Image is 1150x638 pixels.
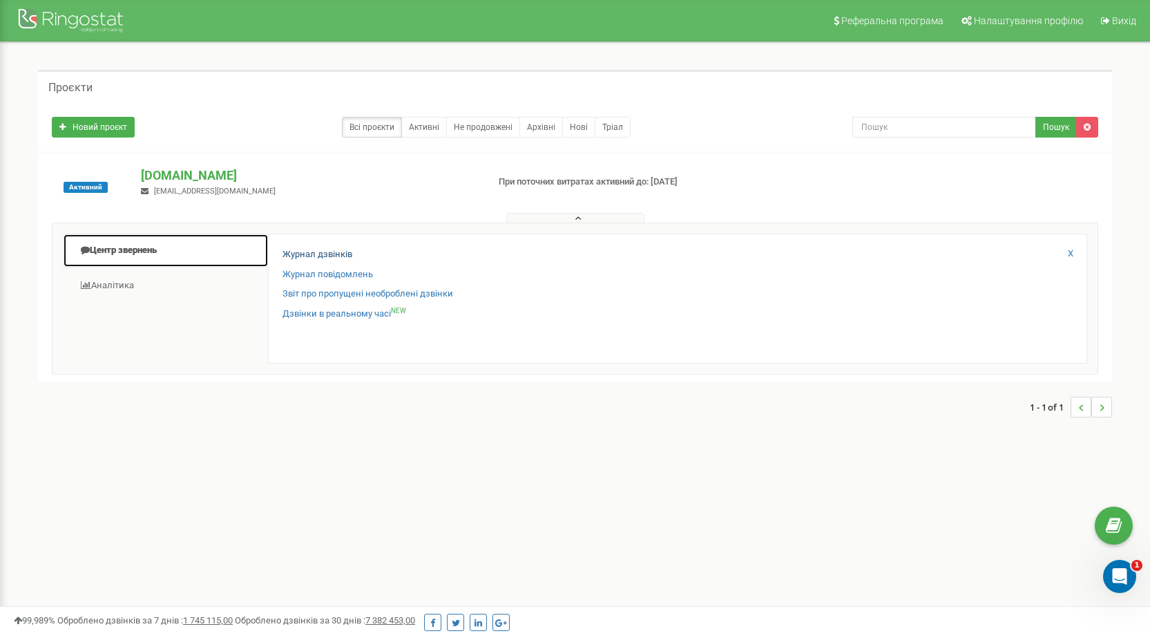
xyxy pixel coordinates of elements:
button: Пошук [1035,117,1077,138]
a: Активні [401,117,447,138]
a: Новий проєкт [52,117,135,138]
span: Оброблено дзвінків за 30 днів : [235,615,415,626]
sup: NEW [391,307,406,315]
a: Центр звернень [63,234,269,268]
span: 1 [1131,560,1142,571]
a: Журнал повідомлень [282,268,373,281]
span: [EMAIL_ADDRESS][DOMAIN_NAME] [154,187,276,196]
span: Оброблено дзвінків за 7 днів : [57,615,233,626]
span: 1 - 1 of 1 [1030,397,1071,417]
p: При поточних витратах активний до: [DATE] [499,176,745,189]
a: Журнал дзвінків [282,248,352,261]
span: Налаштування профілю [974,15,1083,26]
span: 99,989% [14,615,55,626]
a: X [1068,247,1073,261]
a: Дзвінки в реальному часіNEW [282,308,406,321]
u: 7 382 453,00 [365,615,415,626]
a: Тріал [595,117,631,138]
span: Вихід [1112,15,1136,26]
a: Звіт про пропущені необроблені дзвінки [282,288,453,301]
iframe: Intercom live chat [1103,560,1136,593]
u: 1 745 115,00 [183,615,233,626]
a: Аналiтика [63,269,269,303]
a: Архівні [519,117,563,138]
a: Не продовжені [446,117,520,138]
a: Нові [562,117,595,138]
a: Всі проєкти [342,117,402,138]
input: Пошук [852,117,1036,138]
span: Реферальна програма [841,15,943,26]
span: Активний [64,182,108,193]
nav: ... [1030,383,1112,431]
h5: Проєкти [48,82,93,94]
p: [DOMAIN_NAME] [141,167,476,185]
